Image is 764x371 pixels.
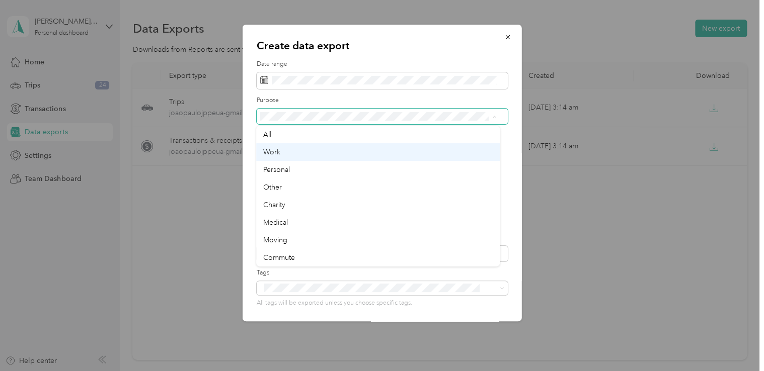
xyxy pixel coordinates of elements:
span: Medical [263,218,288,227]
label: Tags [257,268,508,277]
span: Commute [263,253,295,262]
label: Purpose [257,96,508,105]
p: Create data export [257,39,508,53]
span: Other [263,183,282,192]
span: Moving [263,236,287,244]
label: Date range [257,60,508,69]
p: All tags will be exported unless you choose specific tags. [257,299,508,308]
span: Personal [263,165,290,174]
span: Charity [263,201,285,209]
span: All [263,130,271,139]
iframe: Everlance-gr Chat Button Frame [708,315,764,371]
span: Work [263,148,280,156]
